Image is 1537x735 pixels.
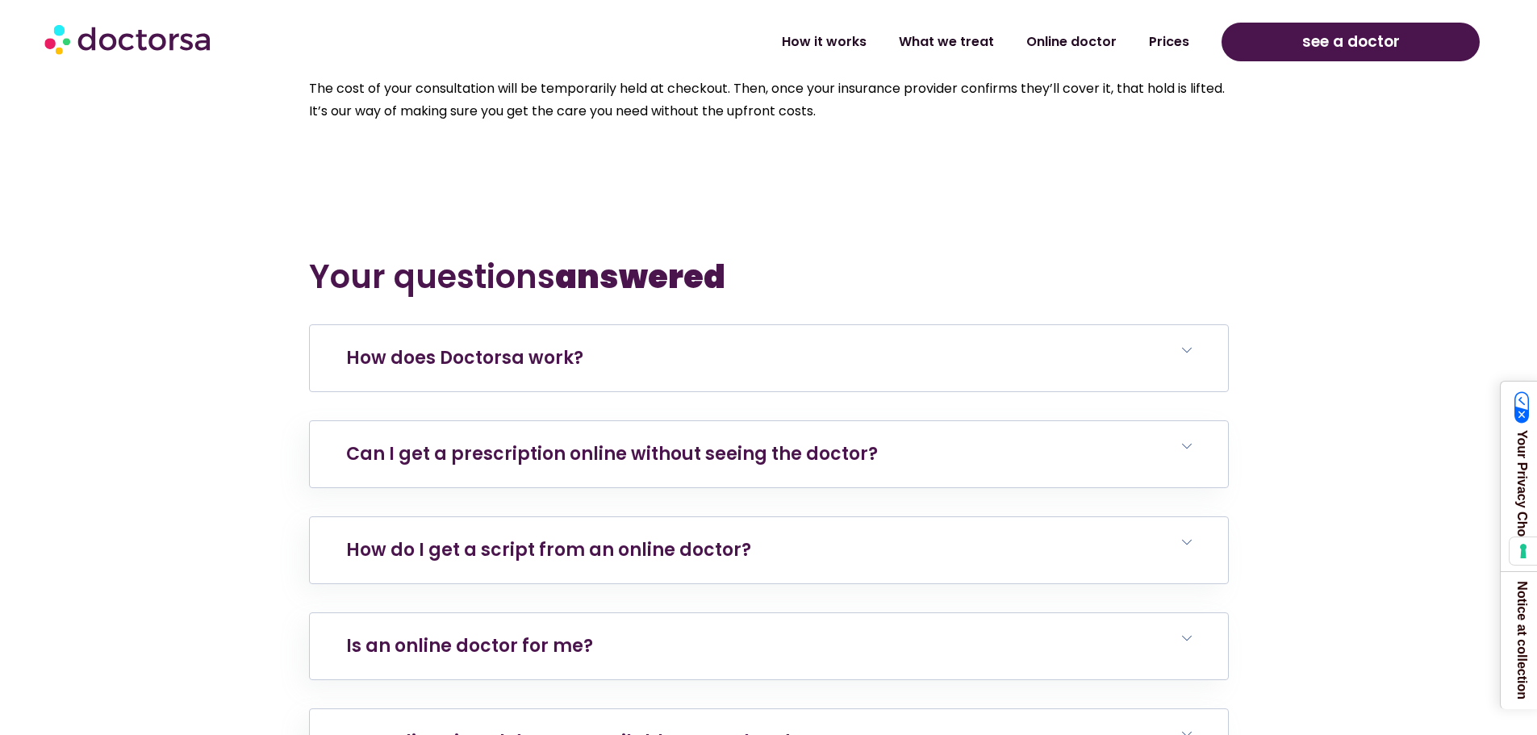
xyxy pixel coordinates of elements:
[1514,391,1530,424] img: California Consumer Privacy Act (CCPA) Opt-Out Icon
[346,633,593,658] a: Is an online doctor for me?
[310,421,1228,487] h6: Can I get a prescription online without seeing the doctor?
[310,517,1228,583] h6: How do I get a script from an online doctor?
[766,23,883,61] a: How it works
[397,23,1205,61] nav: Menu
[310,325,1228,391] h6: How does Doctorsa work?
[310,613,1228,679] h6: Is an online doctor for me?
[309,77,1229,123] p: The cost of your consultation will be temporarily held at checkout. Then, once your insurance pro...
[1510,537,1537,565] button: Your consent preferences for tracking technologies
[346,537,751,562] a: How do I get a script from an online doctor?
[1133,23,1205,61] a: Prices
[309,257,1229,296] h2: Your questions
[346,345,583,370] a: How does Doctorsa work?
[1302,29,1400,55] span: see a doctor
[1010,23,1133,61] a: Online doctor
[555,254,725,299] b: answered
[346,441,878,466] a: Can I get a prescription online without seeing the doctor?
[883,23,1010,61] a: What we treat
[1222,23,1480,61] a: see a doctor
